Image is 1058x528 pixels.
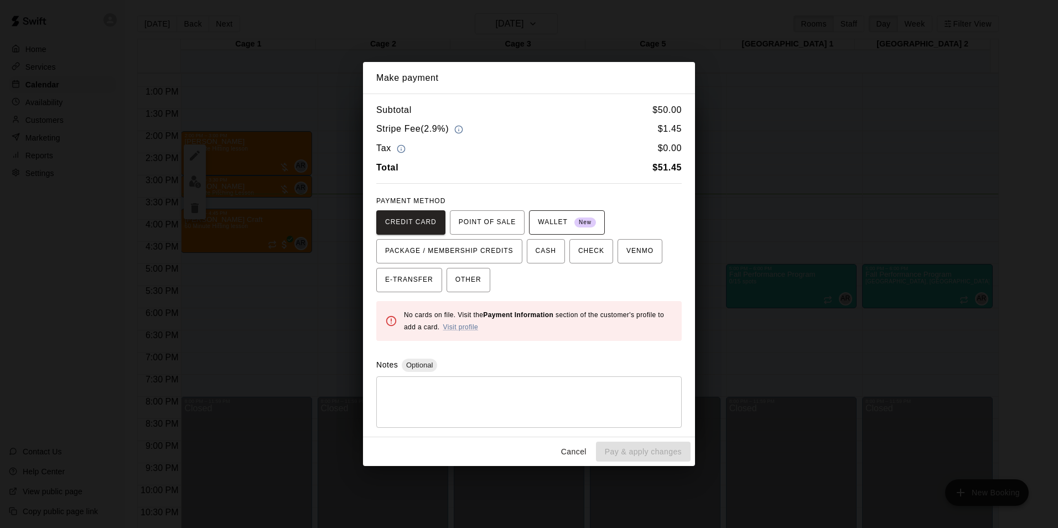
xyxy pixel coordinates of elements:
[376,103,412,117] h6: Subtotal
[376,210,445,235] button: CREDIT CARD
[404,311,664,331] span: No cards on file. Visit the section of the customer's profile to add a card.
[385,271,433,289] span: E-TRANSFER
[618,239,662,263] button: VENMO
[450,210,525,235] button: POINT OF SALE
[455,271,481,289] span: OTHER
[376,141,408,156] h6: Tax
[376,360,398,369] label: Notes
[402,361,437,369] span: Optional
[363,62,695,94] h2: Make payment
[447,268,490,292] button: OTHER
[529,210,605,235] button: WALLET New
[376,239,522,263] button: PACKAGE / MEMBERSHIP CREDITS
[574,215,596,230] span: New
[443,323,478,331] a: Visit profile
[658,141,682,156] h6: $ 0.00
[385,214,437,231] span: CREDIT CARD
[376,268,442,292] button: E-TRANSFER
[538,214,596,231] span: WALLET
[483,311,553,319] b: Payment Information
[658,122,682,137] h6: $ 1.45
[652,103,682,117] h6: $ 50.00
[556,442,592,462] button: Cancel
[376,122,466,137] h6: Stripe Fee ( 2.9% )
[569,239,613,263] button: CHECK
[385,242,514,260] span: PACKAGE / MEMBERSHIP CREDITS
[376,197,445,205] span: PAYMENT METHOD
[626,242,654,260] span: VENMO
[652,163,682,172] b: $ 51.45
[459,214,516,231] span: POINT OF SALE
[578,242,604,260] span: CHECK
[527,239,565,263] button: CASH
[376,163,398,172] b: Total
[536,242,556,260] span: CASH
